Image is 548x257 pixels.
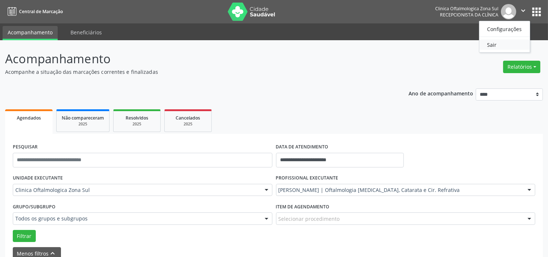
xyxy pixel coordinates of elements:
ul:  [479,21,530,53]
label: PESQUISAR [13,141,38,153]
p: Ano de acompanhamento [409,88,473,98]
i:  [519,7,527,15]
span: Recepcionista da clínica [440,12,498,18]
span: Central de Marcação [19,8,63,15]
label: Grupo/Subgrupo [13,201,55,212]
span: Não compareceram [62,115,104,121]
button:  [516,4,530,19]
a: Beneficiários [65,26,107,39]
a: Configurações [479,24,530,34]
span: Todos os grupos e subgrupos [15,215,257,222]
label: DATA DE ATENDIMENTO [276,141,329,153]
button: Filtrar [13,230,36,242]
span: [PERSON_NAME] | Oftalmologia [MEDICAL_DATA], Catarata e Cir. Refrativa [279,186,521,194]
div: 2025 [170,121,206,127]
span: Agendados [17,115,41,121]
span: Resolvidos [126,115,148,121]
a: Central de Marcação [5,5,63,18]
span: Clinica Oftalmologica Zona Sul [15,186,257,194]
p: Acompanhamento [5,50,382,68]
p: Acompanhe a situação das marcações correntes e finalizadas [5,68,382,76]
span: Cancelados [176,115,200,121]
button: apps [530,5,543,18]
label: UNIDADE EXECUTANTE [13,173,63,184]
div: 2025 [62,121,104,127]
div: Clinica Oftalmologica Zona Sul [435,5,498,12]
img: img [501,4,516,19]
label: Item de agendamento [276,201,330,212]
a: Acompanhamento [3,26,58,40]
button: Relatórios [503,61,540,73]
span: Selecionar procedimento [279,215,340,223]
label: PROFISSIONAL EXECUTANTE [276,173,338,184]
a: Sair [479,39,530,50]
div: 2025 [119,121,155,127]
